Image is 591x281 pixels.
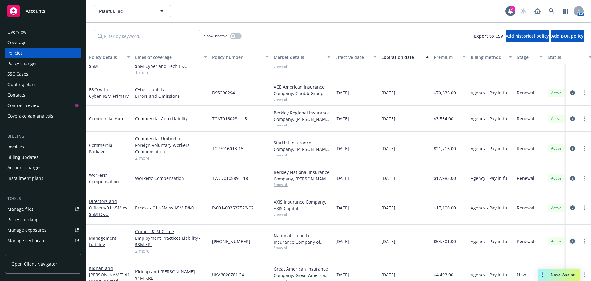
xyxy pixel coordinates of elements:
[5,163,81,173] a: Account charges
[581,89,589,97] a: more
[94,30,200,42] input: Filter by keyword...
[335,115,349,122] span: [DATE]
[274,169,330,182] div: Berkley National Insurance Company, [PERSON_NAME] Corporation
[517,205,534,211] span: Renewal
[581,238,589,245] a: more
[5,196,81,202] div: Tools
[550,116,562,122] span: Active
[274,54,324,60] div: Market details
[471,115,510,122] span: Agency - Pay in full
[89,172,119,184] a: Workers' Compensation
[506,30,549,42] button: Add historical policy
[7,236,48,246] div: Manage certificates
[274,139,330,152] div: StarNet Insurance Company, [PERSON_NAME] Corporation
[274,122,330,128] span: Show all
[5,152,81,162] a: Billing updates
[5,204,81,214] a: Manage files
[517,238,534,245] span: Renewal
[381,89,395,96] span: [DATE]
[434,145,456,152] span: $21,716.00
[89,235,116,247] a: Management Liability
[274,199,330,212] div: AXIS Insurance Company, AXIS Capital
[135,228,207,235] a: Crime - $1M Crime
[581,204,589,212] a: more
[7,101,40,110] div: Contract review
[471,175,510,181] span: Agency - Pay in full
[135,175,207,181] a: Workers' Compensation
[517,145,534,152] span: Renewal
[434,175,456,181] span: $12,983.00
[434,89,456,96] span: $70,636.00
[434,115,453,122] span: $3,554.00
[581,175,589,182] a: more
[5,80,81,89] a: Quoting plans
[7,27,26,37] div: Overview
[5,59,81,68] a: Policy changes
[135,86,207,93] a: Cyber Liability
[335,175,349,181] span: [DATE]
[7,152,38,162] div: Billing updates
[551,30,584,42] button: Add BOR policy
[550,90,562,96] span: Active
[5,90,81,100] a: Contacts
[5,111,81,121] a: Coverage gap analysis
[517,271,526,278] span: New
[550,205,562,211] span: Active
[7,142,24,152] div: Invoices
[468,50,514,64] button: Billing method
[5,27,81,37] a: Overview
[431,50,468,64] button: Premium
[560,5,572,17] a: Switch app
[7,90,25,100] div: Contacts
[569,204,576,212] a: circleInformation
[5,225,81,235] a: Manage exposures
[335,205,349,211] span: [DATE]
[135,205,207,211] a: Excess - 01 $5M xs $5M D&O
[274,97,330,102] span: Show all
[212,145,243,152] span: TCP7016013-15
[5,236,81,246] a: Manage certificates
[7,225,46,235] div: Manage exposures
[434,271,453,278] span: $4,403.00
[335,271,349,278] span: [DATE]
[381,238,395,245] span: [DATE]
[99,8,152,14] span: Planful, Inc.
[474,33,503,39] span: Export to CSV
[210,50,271,64] button: Policy number
[381,115,395,122] span: [DATE]
[7,69,28,79] div: SSC Cases
[274,232,330,245] div: National Union Fire Insurance Company of [GEOGRAPHIC_DATA], [GEOGRAPHIC_DATA], AIG
[5,142,81,152] a: Invoices
[379,50,431,64] button: Expiration date
[89,205,127,217] span: - 01 $5M xs $5M D&O
[271,50,333,64] button: Market details
[212,175,248,181] span: TWC7010589 – 18
[135,115,207,122] a: Commercial Auto Liability
[7,38,26,48] div: Coverage
[135,54,200,60] div: Lines of coverage
[212,238,250,245] span: [PHONE_NUMBER]
[5,173,81,183] a: Installment plans
[274,84,330,97] div: ACE American Insurance Company, Chubb Group
[506,33,549,39] span: Add historical policy
[26,9,45,14] span: Accounts
[517,115,534,122] span: Renewal
[7,163,42,173] div: Account charges
[7,204,34,214] div: Manage files
[517,175,534,181] span: Renewal
[212,205,254,211] span: P-001-003537522-02
[381,271,395,278] span: [DATE]
[7,48,23,58] div: Policies
[538,269,546,281] div: Drag to move
[550,146,562,151] span: Active
[514,50,545,64] button: Stage
[94,5,171,17] button: Planful, Inc.
[89,198,127,217] a: Directors and Officers
[474,30,503,42] button: Export to CSV
[471,205,510,211] span: Agency - Pay in full
[89,142,114,155] a: Commercial Package
[135,155,207,161] a: 2 more
[135,135,207,142] a: Commercial Umbrella
[471,54,505,60] div: Billing method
